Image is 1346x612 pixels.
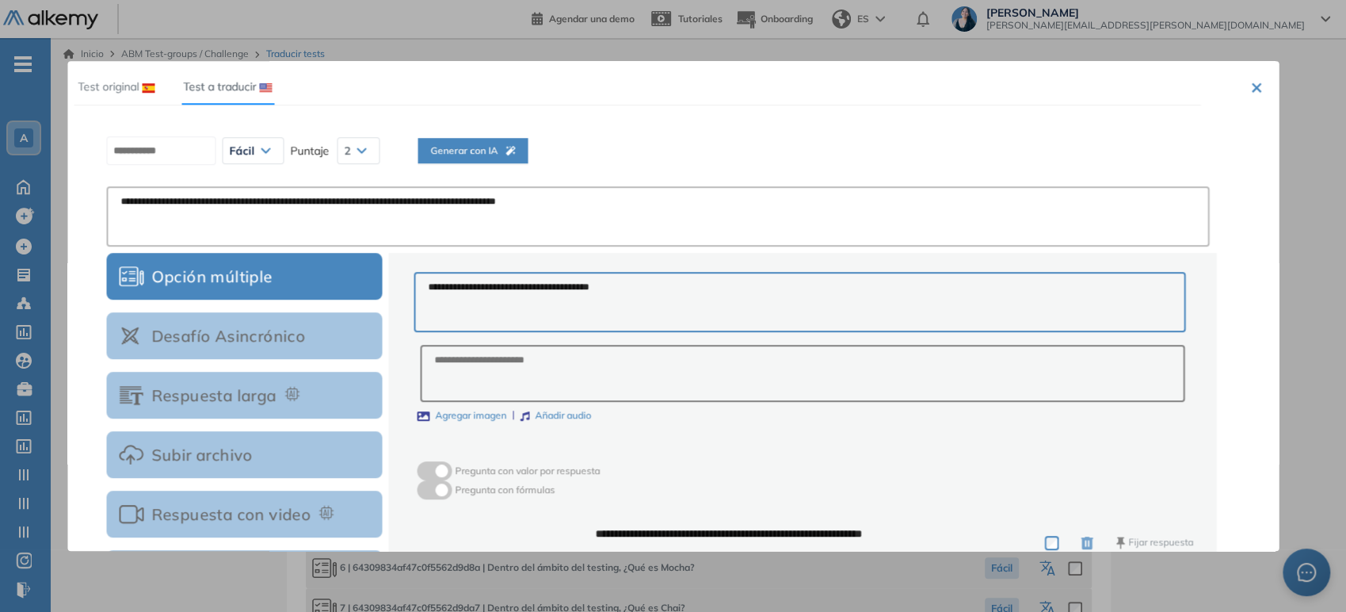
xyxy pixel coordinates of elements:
[106,550,382,597] button: Respuesta con video
[183,79,256,94] span: Test a traducir
[455,465,600,476] span: Pregunta con valor por respuesta
[106,253,382,300] button: Opción múltiple
[520,408,591,423] label: Añadir audio
[106,431,382,478] button: Subir archivo
[142,83,154,93] img: ESP
[430,143,515,159] span: Generar con IA
[455,484,555,495] span: Pregunta con fórmulas
[229,144,254,157] span: Fácil
[418,138,528,163] button: Generar con IA
[106,312,382,359] button: Desafío Asincrónico
[259,83,272,93] img: USA
[106,372,382,419] button: Respuesta larga
[1115,535,1193,550] button: Fijar respuesta
[106,491,382,537] button: Respuesta con video
[417,408,506,423] label: Agregar imagen
[78,79,139,94] span: Test original
[1250,77,1263,96] button: ×
[344,144,350,157] span: 2
[290,142,329,159] span: Puntaje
